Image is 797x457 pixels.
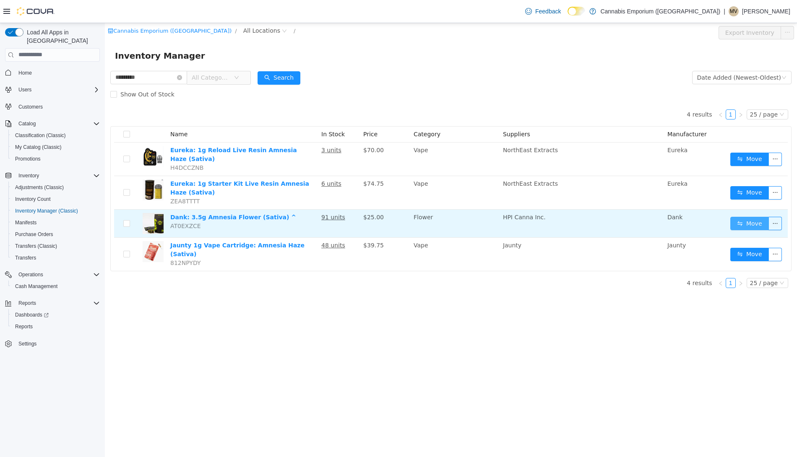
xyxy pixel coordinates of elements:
span: Classification (Classic) [15,132,66,139]
i: icon: left [613,89,618,94]
a: icon: shopCannabis Emporium ([GEOGRAPHIC_DATA]) [3,5,127,11]
div: Michael Valentin [729,6,739,16]
span: Suppliers [398,108,425,114]
i: icon: down [129,52,134,58]
a: Classification (Classic) [12,130,69,140]
img: Jaunty 1g Vape Cartridge: Amnesia Haze (Sativa) hero shot [38,218,59,239]
span: Purchase Orders [12,229,100,239]
span: H4DCCZNB [65,141,99,148]
span: Inventory Manager (Classic) [12,206,100,216]
a: Home [15,68,35,78]
button: Reports [2,297,103,309]
a: Eureka: 1g Reload Live Resin Amnesia Haze (Sativa) [65,124,192,139]
a: Dashboards [8,309,103,321]
span: Dashboards [15,312,49,318]
span: Customers [18,104,43,110]
a: Manifests [12,218,40,228]
span: Transfers [15,254,36,261]
img: Dank: 3.5g Amnesia Flower (Sativa) ^ hero shot [38,190,59,211]
button: icon: ellipsis [664,163,677,177]
li: 4 results [582,86,607,96]
button: Promotions [8,153,103,165]
button: Operations [15,270,47,280]
span: $25.00 [258,191,279,197]
div: 25 / page [645,255,673,265]
button: icon: swapMove [625,163,664,177]
p: Cannabis Emporium ([GEOGRAPHIC_DATA]) [600,6,720,16]
button: Inventory [2,170,103,182]
input: Dark Mode [568,7,585,16]
button: Settings [2,338,103,350]
span: In Stock [216,108,240,114]
button: icon: searchSearch [153,48,195,62]
a: Dank: 3.5g Amnesia Flower (Sativa) ^ [65,191,191,197]
span: MV [730,6,737,16]
button: Customers [2,101,103,113]
button: Catalog [15,119,39,129]
button: Transfers (Classic) [8,240,103,252]
span: Manufacturer [563,108,602,114]
button: Reports [8,321,103,332]
button: Manifests [8,217,103,228]
i: icon: down [675,89,680,95]
button: Inventory Manager (Classic) [8,205,103,217]
button: icon: ellipsis [664,130,677,143]
td: Flower [305,187,395,215]
p: | [724,6,725,16]
button: icon: ellipsis [664,225,677,238]
span: Inventory Manager (Classic) [15,208,78,214]
button: Inventory Count [8,193,103,205]
span: HPI Canna Inc. [398,191,441,197]
span: Eureka [563,124,583,130]
button: Purchase Orders [8,228,103,240]
td: Vape [305,119,395,153]
a: 1 [621,255,630,265]
nav: Complex example [5,63,100,372]
img: Cova [17,7,55,16]
i: icon: shop [3,5,8,10]
span: Cash Management [12,281,100,291]
button: Export Inventory [614,3,676,16]
span: NorthEast Extracts [398,157,453,164]
span: / [130,5,132,11]
span: Transfers (Classic) [15,243,57,249]
span: Users [15,85,100,95]
button: Operations [2,269,103,280]
a: Cash Management [12,281,61,291]
span: NorthEast Extracts [398,124,453,130]
a: Transfers [12,253,39,263]
button: Catalog [2,118,103,130]
u: 3 units [216,124,237,130]
li: Previous Page [611,255,621,265]
a: Jaunty 1g Vape Cartridge: Amnesia Haze (Sativa) [65,219,200,234]
span: Manifests [12,218,100,228]
span: Jaunty [563,219,581,226]
span: Inventory Count [12,194,100,204]
span: Home [15,68,100,78]
a: My Catalog (Classic) [12,142,65,152]
span: 812NPYDY [65,236,96,243]
a: Eureka: 1g Starter Kit Live Resin Amnesia Haze (Sativa) [65,157,204,173]
span: All Categories [87,50,125,59]
span: Price [258,108,273,114]
button: Users [2,84,103,96]
span: Show Out of Stock [12,68,73,75]
span: $70.00 [258,124,279,130]
a: Reports [12,322,36,332]
a: Feedback [522,3,564,20]
span: Reports [15,298,100,308]
span: Promotions [12,154,100,164]
span: Customers [15,101,100,112]
u: 48 units [216,219,240,226]
span: Purchase Orders [15,231,53,238]
span: Users [18,86,31,93]
a: Transfers (Classic) [12,241,60,251]
button: icon: swapMove [625,194,664,207]
span: Dank [563,191,578,197]
button: Transfers [8,252,103,264]
span: Manifests [15,219,36,226]
span: Dashboards [12,310,100,320]
button: Cash Management [8,280,103,292]
a: Dashboards [12,310,52,320]
i: icon: right [633,258,638,263]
